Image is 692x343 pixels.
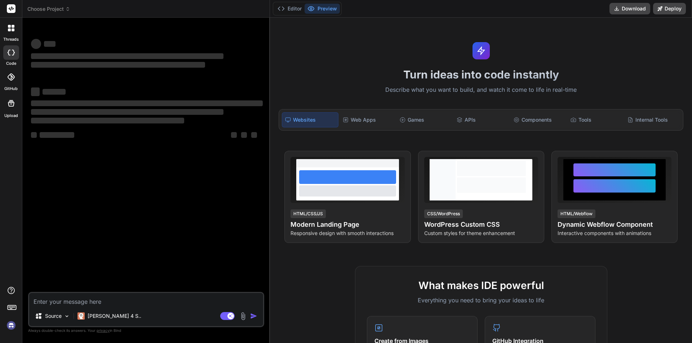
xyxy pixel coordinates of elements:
span: ‌ [31,39,41,49]
p: Source [45,312,62,320]
div: HTML/CSS/JS [290,209,326,218]
button: Deploy [653,3,686,14]
span: privacy [97,328,110,333]
img: signin [5,319,17,331]
p: Interactive components with animations [558,230,671,237]
p: Always double-check its answers. Your in Bind [28,327,264,334]
span: ‌ [31,62,205,68]
h4: Modern Landing Page [290,220,404,230]
div: CSS/WordPress [424,209,463,218]
span: ‌ [31,118,184,123]
img: attachment [239,312,247,320]
p: Responsive design with smooth interactions [290,230,404,237]
span: ‌ [31,87,40,96]
span: ‌ [251,132,257,138]
div: Components [511,112,566,127]
div: APIs [454,112,509,127]
button: Preview [305,4,340,14]
h2: What makes IDE powerful [367,278,595,293]
span: ‌ [43,89,66,95]
span: ‌ [31,132,37,138]
span: ‌ [231,132,237,138]
p: [PERSON_NAME] 4 S.. [88,312,141,320]
span: ‌ [31,100,263,106]
h4: Dynamic Webflow Component [558,220,671,230]
p: Everything you need to bring your ideas to life [367,296,595,304]
div: Web Apps [340,112,395,127]
span: ‌ [31,53,223,59]
div: Websites [282,112,338,127]
span: ‌ [31,109,223,115]
span: ‌ [241,132,247,138]
p: Describe what you want to build, and watch it come to life in real-time [274,85,688,95]
div: HTML/Webflow [558,209,595,218]
div: Tools [568,112,623,127]
label: code [6,60,16,67]
div: Games [397,112,452,127]
span: ‌ [40,132,74,138]
img: icon [250,312,257,320]
img: Pick Models [64,313,70,319]
button: Download [609,3,650,14]
span: Choose Project [27,5,70,13]
img: Claude 4 Sonnet [77,312,85,320]
p: Custom styles for theme enhancement [424,230,538,237]
label: threads [3,36,19,42]
span: ‌ [44,41,56,47]
button: Editor [275,4,305,14]
h4: WordPress Custom CSS [424,220,538,230]
label: Upload [4,113,18,119]
h1: Turn ideas into code instantly [274,68,688,81]
div: Internal Tools [625,112,680,127]
label: GitHub [4,86,18,92]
